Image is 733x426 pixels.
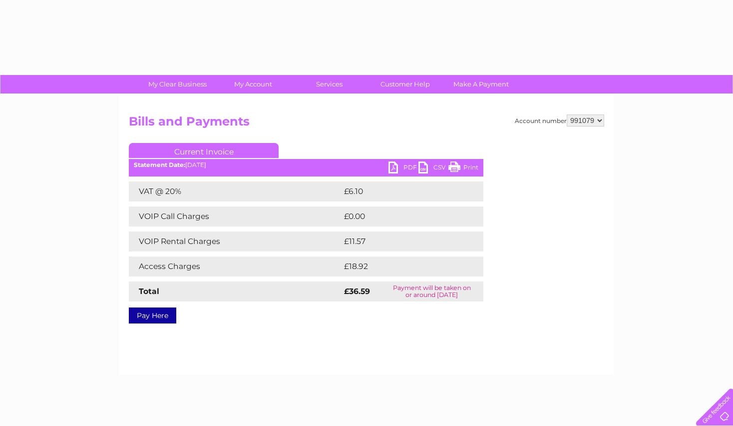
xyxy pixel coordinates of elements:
a: Current Invoice [129,143,279,158]
td: £11.57 [342,231,461,251]
a: My Clear Business [136,75,219,93]
h2: Bills and Payments [129,114,604,133]
td: Access Charges [129,256,342,276]
a: Services [288,75,370,93]
td: VOIP Rental Charges [129,231,342,251]
td: VAT @ 20% [129,181,342,201]
a: CSV [418,161,448,176]
a: Print [448,161,478,176]
td: Payment will be taken on or around [DATE] [380,281,483,301]
td: £18.92 [342,256,462,276]
td: £0.00 [342,206,460,226]
b: Statement Date: [134,161,185,168]
a: Make A Payment [440,75,522,93]
td: £6.10 [342,181,459,201]
a: My Account [212,75,295,93]
div: Account number [515,114,604,126]
a: PDF [388,161,418,176]
a: Customer Help [364,75,446,93]
a: Pay Here [129,307,176,323]
strong: £36.59 [344,286,370,296]
td: VOIP Call Charges [129,206,342,226]
div: [DATE] [129,161,483,168]
strong: Total [139,286,159,296]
